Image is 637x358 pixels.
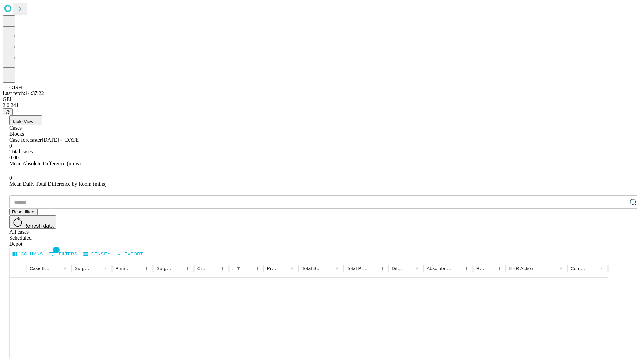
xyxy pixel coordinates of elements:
button: Sort [244,264,253,273]
button: Menu [332,264,342,273]
button: Reset filters [9,209,38,215]
div: Creation time [197,266,208,271]
div: Difference [392,266,402,271]
span: Case forecaster [9,137,42,143]
button: Menu [495,264,504,273]
div: Absolute Difference [427,266,452,271]
span: GJSH [9,85,22,90]
button: Show filters [47,249,79,259]
span: 0.00 [9,155,19,160]
button: Export [115,249,145,259]
div: Primary Service [115,266,132,271]
span: Mean Absolute Difference (mins) [9,161,81,166]
span: Total cases [9,149,33,154]
span: Reset filters [12,209,35,214]
button: Menu [101,264,110,273]
button: Menu [378,264,387,273]
span: [DATE] - [DATE] [42,137,80,143]
button: Menu [597,264,606,273]
button: Select columns [11,249,45,259]
button: Sort [209,264,218,273]
button: Menu [142,264,151,273]
button: Sort [368,264,378,273]
button: Sort [51,264,60,273]
button: Show filters [234,264,243,273]
span: 0 [9,175,12,181]
button: Menu [412,264,422,273]
button: Table View [9,115,42,125]
button: Sort [92,264,101,273]
button: Menu [183,264,192,273]
span: Last fetch: 14:37:22 [3,90,44,96]
div: Surgeon Name [75,266,91,271]
span: Refresh data [23,223,54,229]
div: Resolved in EHR [476,266,485,271]
div: Surgery Name [156,266,173,271]
div: EHR Action [509,266,533,271]
button: Menu [253,264,262,273]
button: Menu [556,264,566,273]
div: Predicted In Room Duration [267,266,278,271]
span: Table View [12,119,33,124]
button: Density [82,249,112,259]
button: Menu [462,264,471,273]
button: Sort [403,264,412,273]
span: Mean Daily Total Difference by Room (mins) [9,181,106,187]
button: Sort [323,264,332,273]
button: Menu [287,264,297,273]
button: Sort [278,264,287,273]
div: 2.0.241 [3,102,634,108]
span: 0 [9,143,12,149]
button: Sort [133,264,142,273]
button: Sort [588,264,597,273]
span: 1 [53,247,60,253]
div: GEI [3,96,634,102]
button: Menu [60,264,70,273]
button: Sort [174,264,183,273]
button: Refresh data [9,215,56,229]
div: Case Epic Id [30,266,50,271]
div: Comments [571,266,587,271]
div: Total Scheduled Duration [302,266,322,271]
button: Menu [218,264,227,273]
div: Total Predicted Duration [347,266,368,271]
button: @ [3,108,13,115]
span: @ [5,109,10,114]
div: Scheduled In Room Duration [232,266,233,271]
button: Sort [453,264,462,273]
div: 1 active filter [234,264,243,273]
button: Sort [485,264,495,273]
button: Sort [534,264,543,273]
